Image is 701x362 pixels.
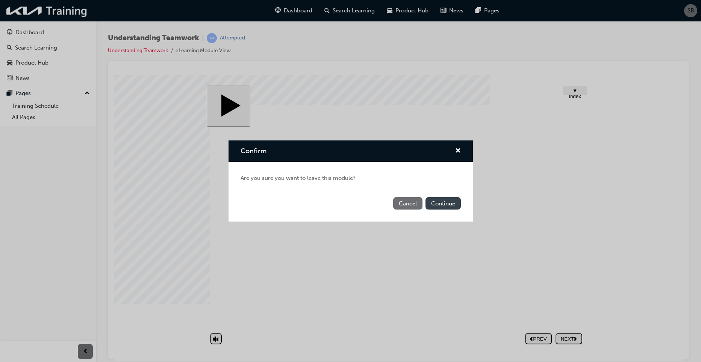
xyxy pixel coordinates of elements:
[241,147,266,155] span: Confirm
[425,197,461,210] button: Continue
[93,11,136,52] button: Start
[455,148,461,155] span: cross-icon
[93,11,476,276] div: Understanding Teamwork Start Course
[229,140,473,222] div: Confirm
[229,162,473,195] div: Are you sure you want to leave this module?
[393,197,422,210] button: Cancel
[455,146,461,156] button: cross-icon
